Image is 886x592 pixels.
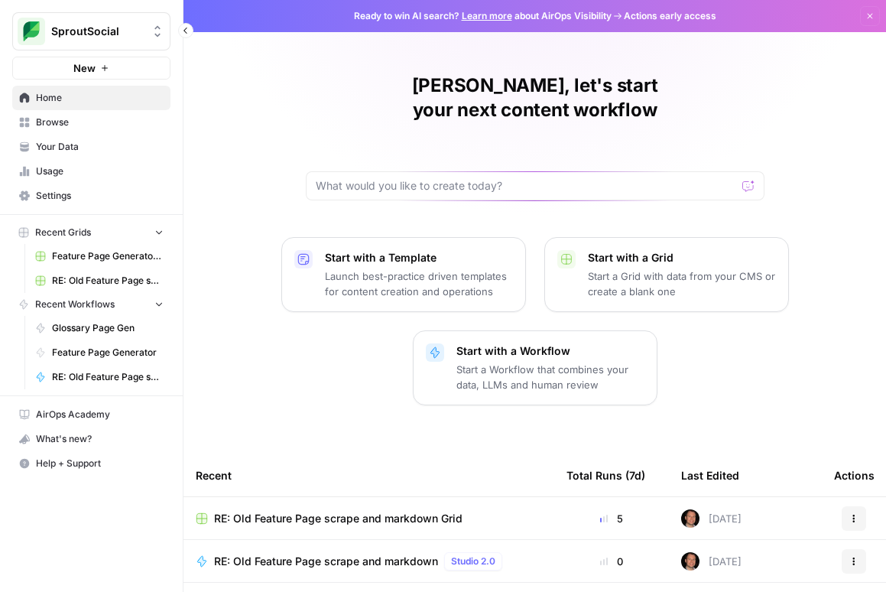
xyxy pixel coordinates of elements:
button: Workspace: SproutSocial [12,12,170,50]
span: RE: Old Feature Page scrape and markdown [52,370,164,384]
a: RE: Old Feature Page scrape and markdown Grid [28,268,170,293]
span: Feature Page Generator [52,346,164,359]
span: Settings [36,189,164,203]
button: What's new? [12,427,170,451]
img: nq2kc3u3u5yccw6vvrfdeusiiz4x [681,509,699,528]
span: SproutSocial [51,24,144,39]
div: Recent [196,454,542,496]
span: Glossary Page Gen [52,321,164,335]
a: RE: Old Feature Page scrape and markdown Grid [196,511,542,526]
a: RE: Old Feature Page scrape and markdownStudio 2.0 [196,552,542,571]
p: Start with a Template [325,250,513,265]
div: 5 [566,511,657,526]
a: AirOps Academy [12,402,170,427]
input: What would you like to create today? [316,178,736,194]
div: 0 [566,554,657,569]
span: Ready to win AI search? about AirOps Visibility [354,9,612,23]
h1: [PERSON_NAME], let's start your next content workflow [306,73,764,122]
button: Help + Support [12,451,170,476]
a: Feature Page Generator [28,340,170,365]
span: Actions early access [624,9,716,23]
a: Browse [12,110,170,135]
a: Usage [12,159,170,184]
span: AirOps Academy [36,408,164,421]
button: Recent Grids [12,221,170,244]
div: [DATE] [681,509,742,528]
p: Start a Workflow that combines your data, LLMs and human review [456,362,644,392]
div: Total Runs (7d) [566,454,645,496]
a: Glossary Page Gen [28,316,170,340]
p: Start with a Grid [588,250,776,265]
span: Recent Workflows [35,298,115,311]
a: Learn more [462,10,512,21]
button: Start with a GridStart a Grid with data from your CMS or create a blank one [544,237,789,312]
div: Actions [834,454,875,496]
div: Last Edited [681,454,739,496]
span: RE: Old Feature Page scrape and markdown Grid [214,511,462,526]
a: Settings [12,184,170,208]
p: Start a Grid with data from your CMS or create a blank one [588,268,776,299]
p: Start with a Workflow [456,343,644,359]
span: New [73,60,96,76]
span: Feature Page Generator Grid [52,249,164,263]
span: Home [36,91,164,105]
button: Start with a TemplateLaunch best-practice driven templates for content creation and operations [281,237,526,312]
img: nq2kc3u3u5yccw6vvrfdeusiiz4x [681,552,699,571]
span: RE: Old Feature Page scrape and markdown [214,554,438,569]
span: Usage [36,164,164,178]
span: RE: Old Feature Page scrape and markdown Grid [52,274,164,288]
span: Browse [36,115,164,129]
span: Recent Grids [35,226,91,239]
button: Recent Workflows [12,293,170,316]
span: Studio 2.0 [451,555,495,568]
a: Your Data [12,135,170,159]
div: [DATE] [681,552,742,571]
span: Help + Support [36,457,164,470]
button: New [12,57,170,80]
p: Launch best-practice driven templates for content creation and operations [325,268,513,299]
a: Home [12,86,170,110]
button: Start with a WorkflowStart a Workflow that combines your data, LLMs and human review [413,330,657,405]
div: What's new? [13,428,170,451]
a: RE: Old Feature Page scrape and markdown [28,365,170,389]
a: Feature Page Generator Grid [28,244,170,268]
img: SproutSocial Logo [18,18,45,45]
span: Your Data [36,140,164,154]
